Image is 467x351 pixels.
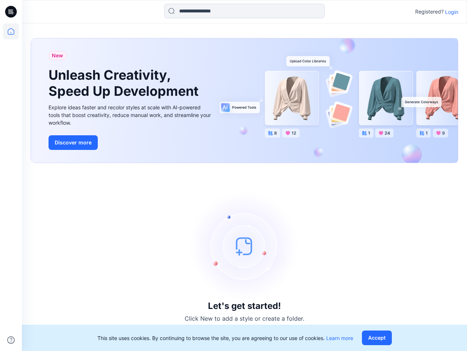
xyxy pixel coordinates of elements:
[190,191,299,301] img: empty-state-image.svg
[208,301,281,311] h3: Let's get started!
[49,103,213,127] div: Explore ideas faster and recolor styles at scale with AI-powered tools that boost creativity, red...
[97,334,353,342] p: This site uses cookies. By continuing to browse the site, you are agreeing to our use of cookies.
[415,7,444,16] p: Registered?
[326,335,353,341] a: Learn more
[445,8,458,16] p: Login
[49,67,202,99] h1: Unleash Creativity, Speed Up Development
[49,135,213,150] a: Discover more
[185,314,304,323] p: Click New to add a style or create a folder.
[49,135,98,150] button: Discover more
[52,51,63,60] span: New
[362,331,392,345] button: Accept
